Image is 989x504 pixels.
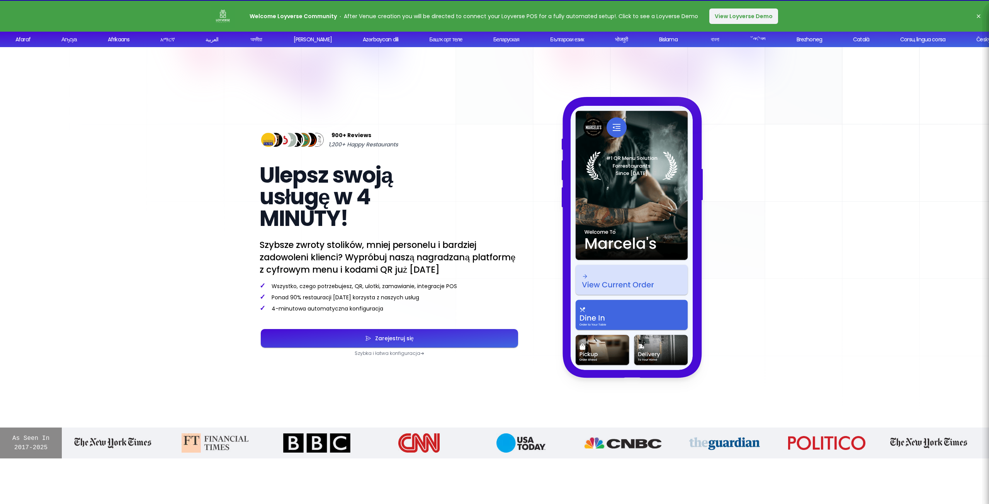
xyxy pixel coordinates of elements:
[107,36,129,44] div: Afrikaans
[709,8,778,24] button: View Loyverse Demo
[260,350,519,356] p: Szybka i łatwa konfiguracja ➜
[260,160,393,234] span: Ulepsz swoją usługę w 4 MINUTY!
[328,140,398,149] span: 1,200+ Happy Restaurants
[267,131,284,149] img: Review Img
[280,131,298,149] img: Review Img
[260,303,265,313] span: ✓
[61,36,76,44] div: Аҧсуа
[293,36,331,44] div: [PERSON_NAME]
[205,36,218,44] div: العربية
[260,131,277,149] img: Review Img
[260,282,519,290] p: Wszystko, czego potrzebujesz, QR, ulotki, zamawianie, integracje POS
[362,36,398,44] div: Azərbaycan dili
[549,36,583,44] div: Български език
[274,131,291,149] img: Review Img
[796,36,821,44] div: Brezhoneg
[260,293,519,301] p: Ponad 90% restauracji [DATE] korzysta z naszych usług
[15,36,30,44] div: Afaraf
[250,36,262,44] div: অসমীয়া
[261,329,518,348] button: Zarejestruj się
[260,281,265,290] span: ✓
[301,131,319,149] img: Review Img
[331,131,371,140] span: 900+ Reviews
[658,36,677,44] div: Bislama
[614,36,627,44] div: भोजपुरी
[308,131,325,149] img: Review Img
[260,304,519,312] p: 4-minutowa automatyczna konfiguracja
[260,239,519,276] p: Szybsze zwroty stolików, mniej personelu i bardziej zadowoleni klienci? Wypróbuj naszą nagradzaną...
[429,36,462,44] div: Башҡорт теле
[260,292,265,302] span: ✓
[294,131,312,149] img: Review Img
[752,36,764,44] div: བོད་ཡིག
[710,36,718,44] div: বাংলা
[250,12,698,21] p: After Venue creation you will be directed to connect your Loyverse POS for a fully automated setu...
[586,151,678,180] img: Laurel
[852,36,868,44] div: Català
[371,336,414,341] div: Zarejestruj się
[160,36,174,44] div: አማርኛ
[899,36,945,44] div: Corsu, lingua corsa
[287,131,305,149] img: Review Img
[493,36,518,44] div: Беларуская
[250,12,337,20] strong: Welcome Loyverse Community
